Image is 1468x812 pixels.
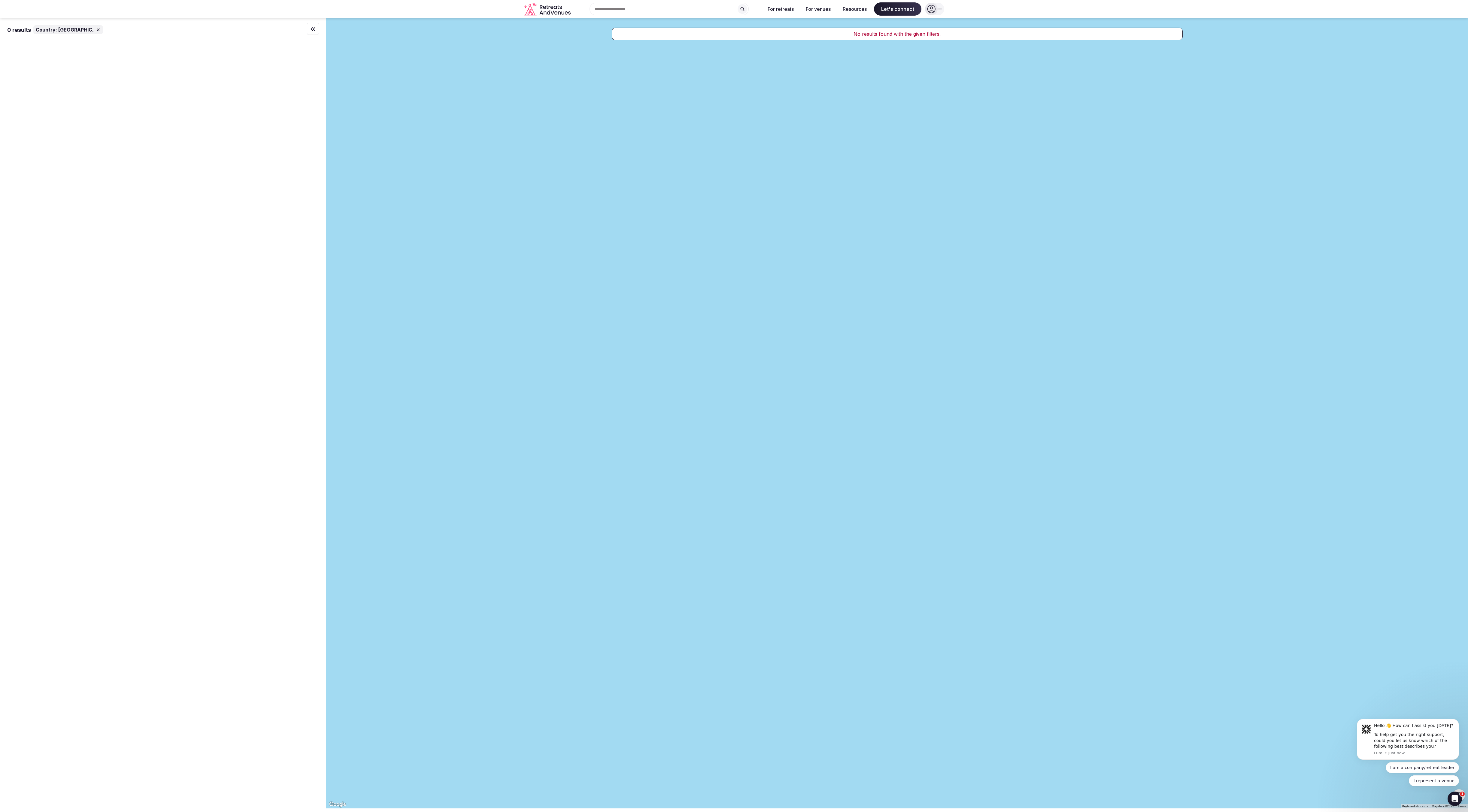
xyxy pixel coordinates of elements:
a: Terms [1458,804,1466,808]
span: Let's connect [874,2,921,16]
div: 0 results [7,26,31,34]
img: Google [328,801,347,808]
button: For retreats [763,2,799,16]
span: Map data ©2025 [1432,804,1454,808]
iframe: Intercom live chat [1448,792,1462,806]
a: Open this area in Google Maps (opens a new window) [328,801,347,808]
span: Country: [36,26,57,33]
a: Visit the homepage [524,2,572,16]
iframe: Intercom notifications message [1348,683,1468,796]
span: [GEOGRAPHIC_DATA] [58,26,110,33]
button: For venues [801,2,836,16]
button: Keyboard shortcuts [1402,804,1428,808]
span: 1 [1460,792,1465,796]
button: Resources [838,2,872,16]
p: No results found with the given filters. [854,30,941,38]
svg: Retreats and Venues company logo [524,2,572,16]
